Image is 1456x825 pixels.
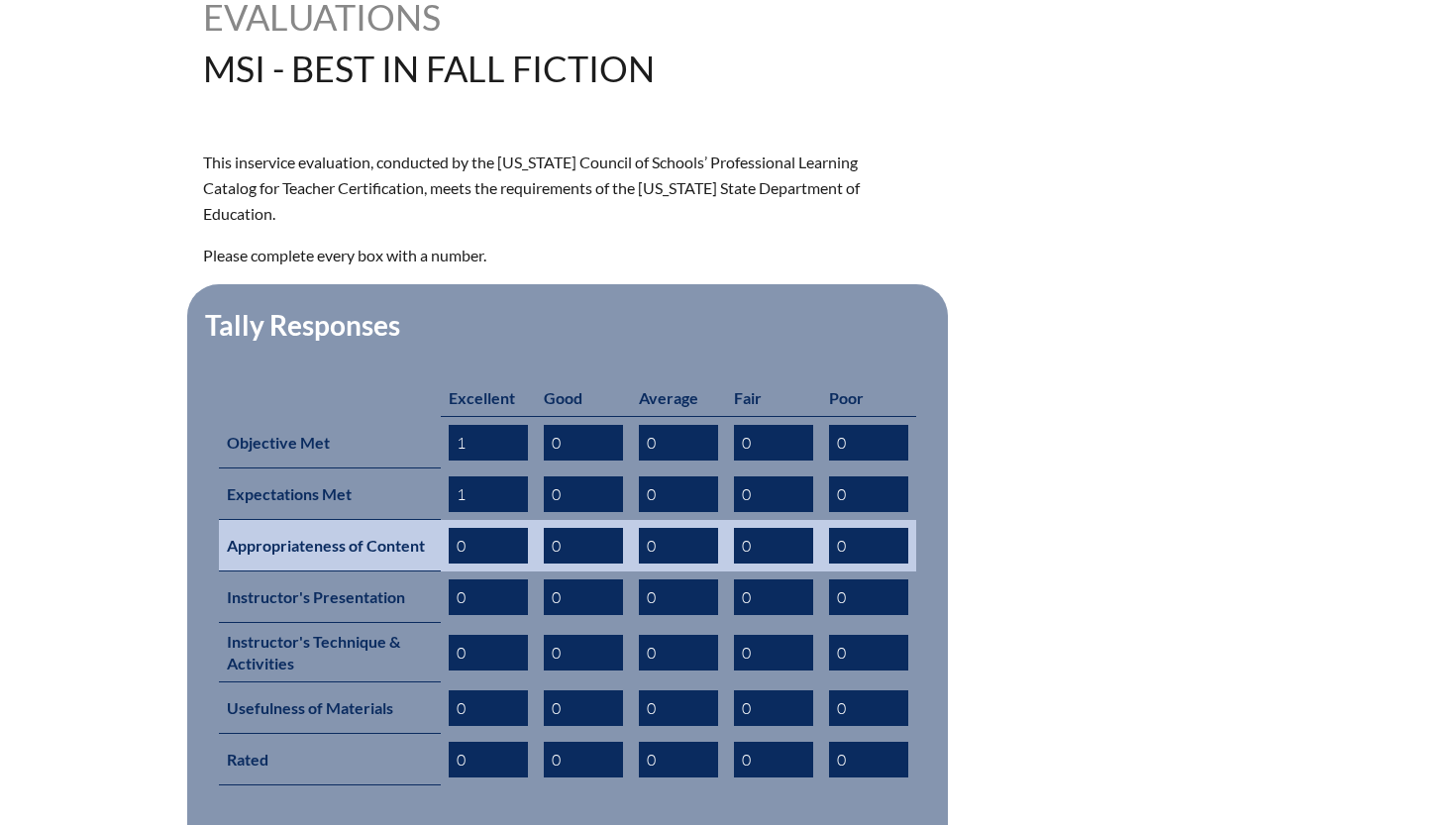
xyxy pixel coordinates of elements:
h1: MSI - Best in Fall Fiction [203,51,854,86]
th: Excellent [441,379,536,417]
th: Fair [726,379,821,417]
legend: Tally Responses [203,308,402,342]
th: Good [536,379,631,417]
th: Instructor's Technique & Activities [219,623,441,682]
th: Poor [821,379,916,417]
th: Rated [219,734,441,785]
p: Please complete every box with a number. [203,243,900,268]
th: Average [631,379,726,417]
th: Appropriateness of Content [219,520,441,571]
th: Instructor's Presentation [219,571,441,623]
th: Expectations Met [219,468,441,520]
th: Objective Met [219,416,441,468]
p: This inservice evaluation, conducted by the [US_STATE] Council of Schools’ Professional Learning ... [203,150,900,227]
th: Usefulness of Materials [219,682,441,734]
